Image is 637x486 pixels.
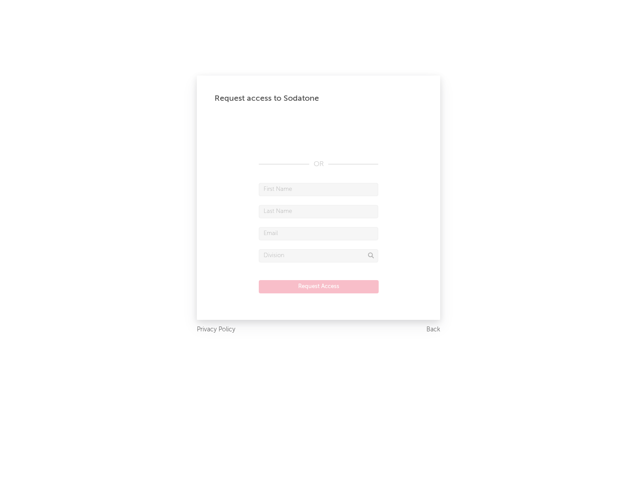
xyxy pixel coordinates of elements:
a: Privacy Policy [197,324,235,335]
a: Back [426,324,440,335]
input: Division [259,249,378,262]
input: Email [259,227,378,240]
input: Last Name [259,205,378,218]
button: Request Access [259,280,379,293]
input: First Name [259,183,378,196]
div: OR [259,159,378,170]
div: Request access to Sodatone [215,93,422,104]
